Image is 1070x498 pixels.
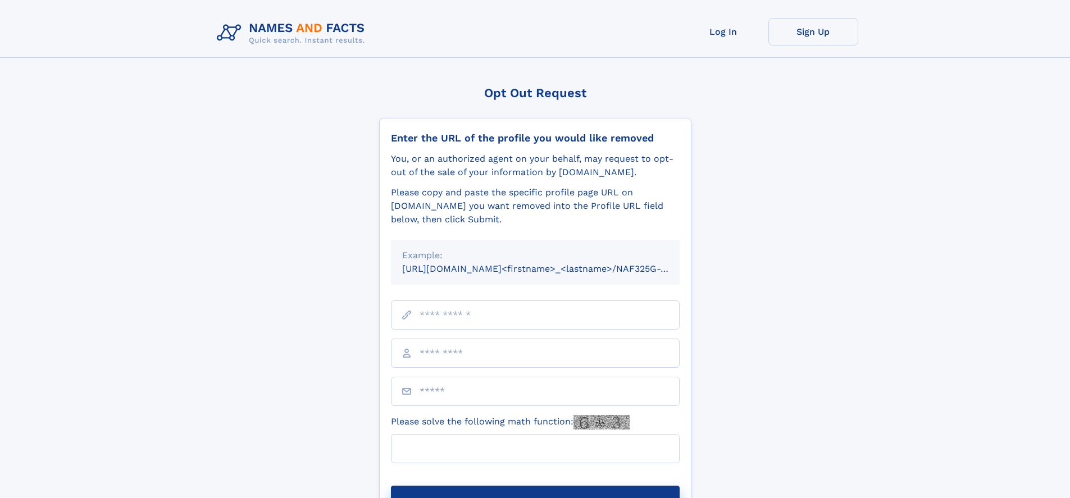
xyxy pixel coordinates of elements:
[379,86,691,100] div: Opt Out Request
[391,132,680,144] div: Enter the URL of the profile you would like removed
[212,18,374,48] img: Logo Names and Facts
[391,152,680,179] div: You, or an authorized agent on your behalf, may request to opt-out of the sale of your informatio...
[391,186,680,226] div: Please copy and paste the specific profile page URL on [DOMAIN_NAME] you want removed into the Pr...
[679,18,768,45] a: Log In
[768,18,858,45] a: Sign Up
[391,415,630,430] label: Please solve the following math function:
[402,263,701,274] small: [URL][DOMAIN_NAME]<firstname>_<lastname>/NAF325G-xxxxxxxx
[402,249,668,262] div: Example:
